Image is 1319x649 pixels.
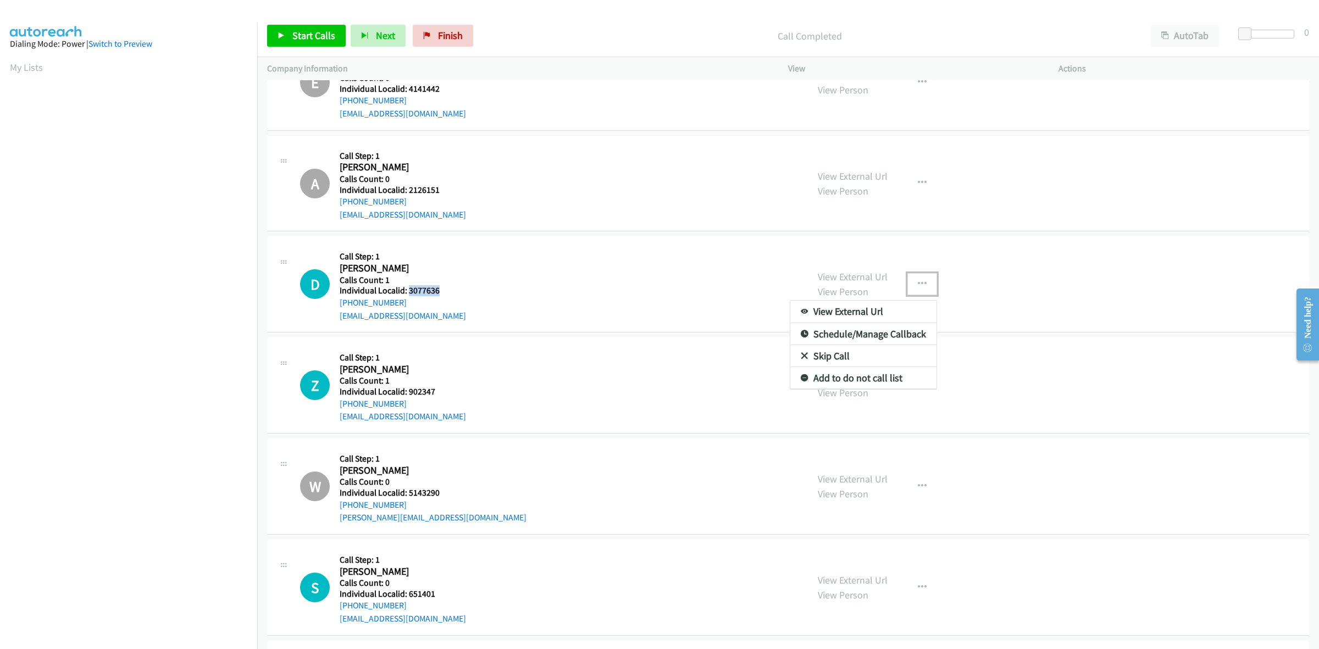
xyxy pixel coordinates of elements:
[300,370,330,400] div: The call is yet to be attempted
[10,61,43,74] a: My Lists
[300,370,330,400] h1: Z
[10,85,257,607] iframe: Dialpad
[790,345,936,367] a: Skip Call
[10,37,247,51] div: Dialing Mode: Power |
[790,323,936,345] a: Schedule/Manage Callback
[300,472,330,501] div: The call has been skipped
[88,38,152,49] a: Switch to Preview
[790,301,936,323] a: View External Url
[300,573,330,602] h1: S
[790,367,936,389] a: Add to do not call list
[1287,281,1319,368] iframe: Resource Center
[300,573,330,602] div: The call is yet to be attempted
[300,472,330,501] h1: W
